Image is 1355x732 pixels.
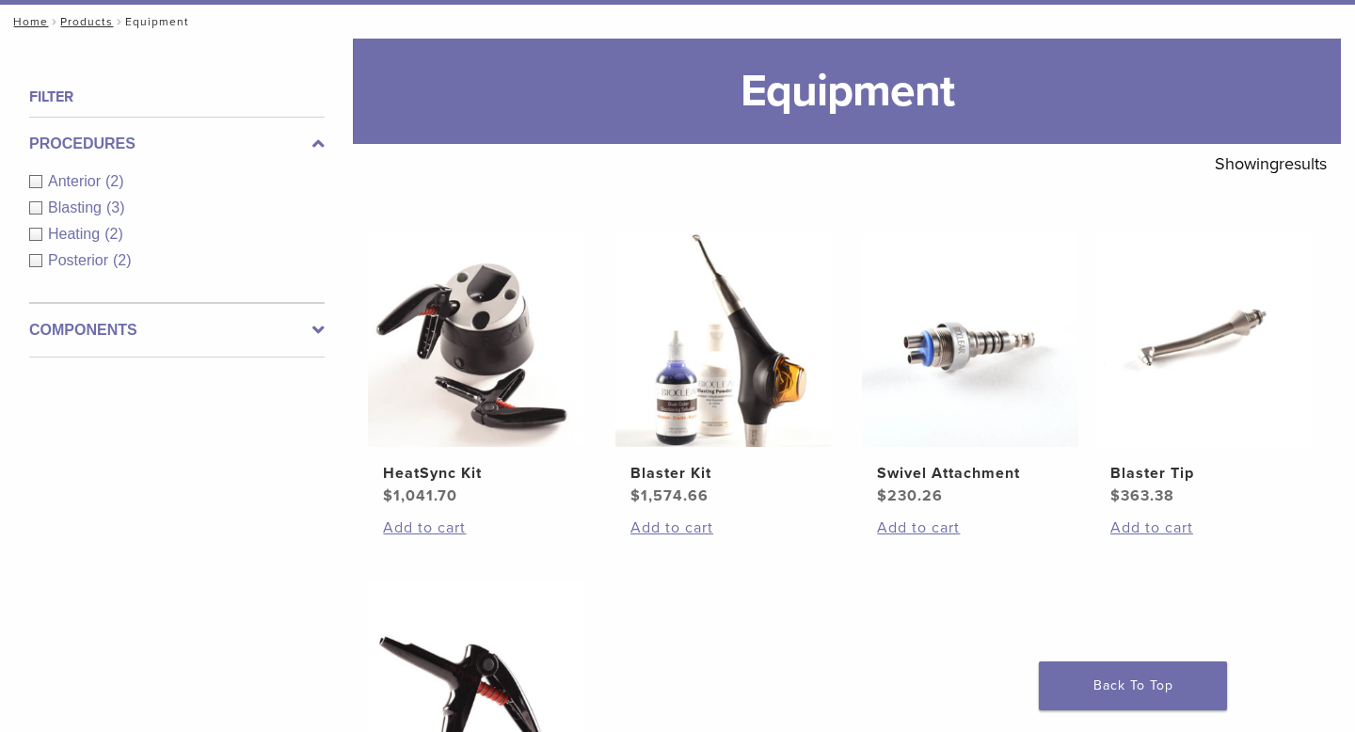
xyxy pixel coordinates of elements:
span: Anterior [48,173,105,189]
a: Back To Top [1039,661,1227,710]
h2: Swivel Attachment [877,462,1063,485]
img: Swivel Attachment [862,231,1078,447]
h1: Equipment [353,39,1341,144]
span: Heating [48,226,104,242]
h4: Filter [29,86,325,108]
a: Blaster TipBlaster Tip $363.38 [1094,231,1314,507]
span: (2) [113,252,132,268]
a: Add to cart: “HeatSync Kit” [383,517,569,539]
span: (2) [105,173,124,189]
h2: Blaster Tip [1110,462,1297,485]
a: Add to cart: “Swivel Attachment” [877,517,1063,539]
bdi: 363.38 [1110,486,1174,505]
span: Posterior [48,252,113,268]
a: Add to cart: “Blaster Kit” [630,517,817,539]
h2: Blaster Kit [630,462,817,485]
label: Components [29,319,325,342]
a: HeatSync KitHeatSync Kit $1,041.70 [367,231,586,507]
bdi: 1,041.70 [383,486,457,505]
span: $ [383,486,393,505]
a: Swivel AttachmentSwivel Attachment $230.26 [861,231,1080,507]
a: Blaster KitBlaster Kit $1,574.66 [614,231,834,507]
span: $ [1110,486,1121,505]
p: Showing results [1215,144,1327,183]
span: (2) [104,226,123,242]
img: Blaster Tip [1095,231,1312,447]
h2: HeatSync Kit [383,462,569,485]
bdi: 230.26 [877,486,943,505]
span: / [48,17,60,26]
span: (3) [106,199,125,215]
bdi: 1,574.66 [630,486,709,505]
span: $ [630,486,641,505]
span: $ [877,486,887,505]
span: / [113,17,125,26]
a: Add to cart: “Blaster Tip” [1110,517,1297,539]
img: Blaster Kit [615,231,832,447]
a: Products [60,15,113,28]
span: Blasting [48,199,106,215]
a: Home [8,15,48,28]
label: Procedures [29,133,325,155]
img: HeatSync Kit [368,231,584,447]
